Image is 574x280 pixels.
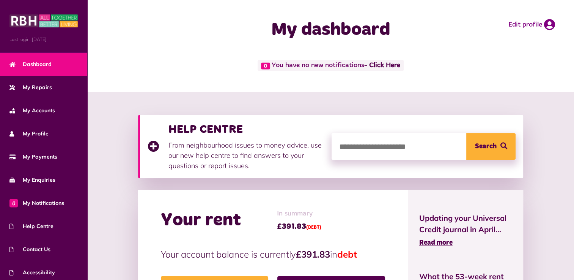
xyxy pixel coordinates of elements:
[419,239,453,246] span: Read more
[9,199,18,207] span: 0
[296,249,330,260] strong: £391.83
[508,19,555,30] a: Edit profile
[9,176,55,184] span: My Enquiries
[9,245,50,253] span: Contact Us
[364,62,400,69] a: - Click Here
[9,13,78,28] img: MyRBH
[475,133,497,160] span: Search
[161,209,241,231] h2: Your rent
[9,107,55,115] span: My Accounts
[168,123,324,136] h3: HELP CENTRE
[9,222,53,230] span: Help Centre
[9,83,52,91] span: My Repairs
[277,209,321,219] span: In summary
[258,60,404,71] span: You have no new notifications
[419,212,512,248] a: Updating your Universal Credit journal in April... Read more
[9,60,52,68] span: Dashboard
[9,153,57,161] span: My Payments
[9,130,49,138] span: My Profile
[217,19,445,41] h1: My dashboard
[306,225,321,230] span: (DEBT)
[161,247,385,261] p: Your account balance is currently in
[9,199,64,207] span: My Notifications
[419,212,512,235] span: Updating your Universal Credit journal in April...
[168,140,324,171] p: From neighbourhood issues to money advice, use our new help centre to find answers to your questi...
[261,63,270,69] span: 0
[337,249,357,260] span: debt
[466,133,516,160] button: Search
[9,269,55,277] span: Accessibility
[277,221,321,232] span: £391.83
[9,36,78,43] span: Last login: [DATE]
